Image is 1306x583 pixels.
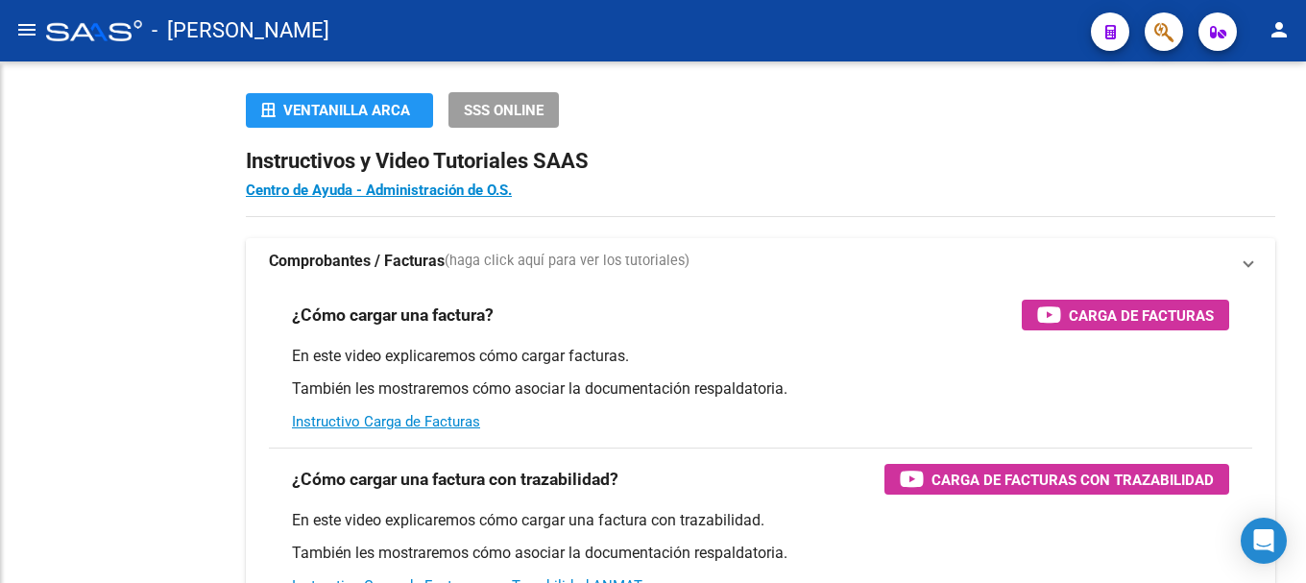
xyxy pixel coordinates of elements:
[1268,18,1291,41] mat-icon: person
[1022,300,1229,330] button: Carga de Facturas
[464,102,544,119] span: SSS ONLINE
[448,92,559,128] button: SSS ONLINE
[292,543,1229,564] p: También les mostraremos cómo asociar la documentación respaldatoria.
[292,466,618,493] h3: ¿Cómo cargar una factura con trazabilidad?
[152,10,329,52] span: - [PERSON_NAME]
[246,93,433,128] button: Ventanilla ARCA
[445,251,689,272] span: (haga click aquí para ver los tutoriales)
[246,238,1275,284] mat-expansion-panel-header: Comprobantes / Facturas(haga click aquí para ver los tutoriales)
[292,510,1229,531] p: En este video explicaremos cómo cargar una factura con trazabilidad.
[261,93,418,128] div: Ventanilla ARCA
[292,378,1229,400] p: También les mostraremos cómo asociar la documentación respaldatoria.
[931,468,1214,492] span: Carga de Facturas con Trazabilidad
[1241,518,1287,564] div: Open Intercom Messenger
[292,413,480,430] a: Instructivo Carga de Facturas
[884,464,1229,495] button: Carga de Facturas con Trazabilidad
[1069,304,1214,328] span: Carga de Facturas
[15,18,38,41] mat-icon: menu
[292,346,1229,367] p: En este video explicaremos cómo cargar facturas.
[292,302,494,328] h3: ¿Cómo cargar una factura?
[246,182,512,199] a: Centro de Ayuda - Administración de O.S.
[269,251,445,272] strong: Comprobantes / Facturas
[246,143,1275,180] h2: Instructivos y Video Tutoriales SAAS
